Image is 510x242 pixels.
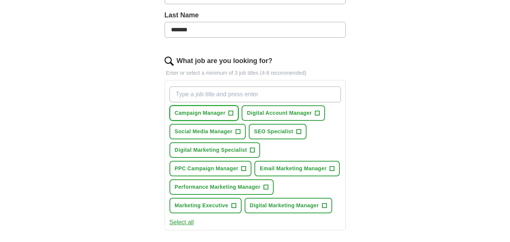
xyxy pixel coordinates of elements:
[247,109,312,117] span: Digital Account Manager
[175,202,228,210] span: Marketing Executive
[169,179,274,195] button: Performance Marketing Manager
[175,109,226,117] span: Campaign Manager
[242,105,325,121] button: Digital Account Manager
[254,128,293,136] span: SEO Specialist
[250,202,319,210] span: Digital Marketing Manager
[177,56,273,66] label: What job are you looking for?
[175,165,239,173] span: PPC Campaign Manager
[169,142,260,158] button: Digital Marketing Specialist
[165,57,174,66] img: search.png
[169,198,242,213] button: Marketing Executive
[169,124,246,139] button: Social Media Manager
[175,128,233,136] span: Social Media Manager
[169,105,239,121] button: Campaign Manager
[175,183,260,191] span: Performance Marketing Manager
[249,124,307,139] button: SEO Specialist
[169,218,194,227] button: Select all
[254,161,340,176] button: Email Marketing Manager
[260,165,327,173] span: Email Marketing Manager
[169,161,252,176] button: PPC Campaign Manager
[175,146,247,154] span: Digital Marketing Specialist
[165,69,346,77] p: Enter or select a minimum of 3 job titles (4-8 recommended)
[245,198,332,213] button: Digital Marketing Manager
[165,10,346,20] label: Last Name
[169,86,341,102] input: Type a job title and press enter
